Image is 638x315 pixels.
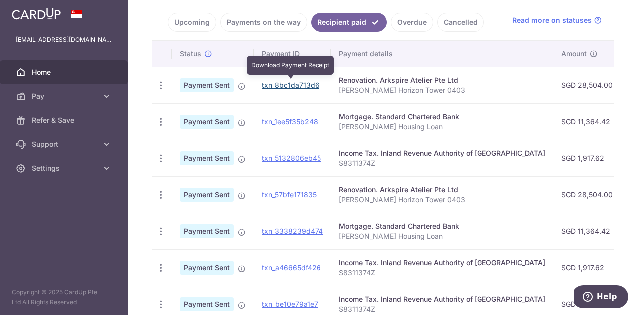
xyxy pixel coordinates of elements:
[553,140,621,176] td: SGD 1,917.62
[339,195,545,205] p: [PERSON_NAME] Horizon Tower 0403
[180,261,234,275] span: Payment Sent
[331,41,553,67] th: Payment details
[437,13,484,32] a: Cancelled
[12,8,61,20] img: CardUp
[180,78,234,92] span: Payment Sent
[339,221,545,231] div: Mortgage. Standard Chartered Bank
[574,285,628,310] iframe: Opens a widget where you can find more information
[262,117,318,126] a: txn_1ee5f35b248
[512,15,592,25] span: Read more on statuses
[16,35,112,45] p: [EMAIL_ADDRESS][DOMAIN_NAME]
[32,115,98,125] span: Refer & Save
[339,231,545,241] p: [PERSON_NAME] Housing Loan
[262,190,317,199] a: txn_57bfe171835
[180,115,234,129] span: Payment Sent
[32,163,98,173] span: Settings
[220,13,307,32] a: Payments on the way
[180,49,201,59] span: Status
[180,151,234,165] span: Payment Sent
[339,122,545,132] p: [PERSON_NAME] Housing Loan
[339,294,545,304] div: Income Tax. Inland Revenue Authority of [GEOGRAPHIC_DATA]
[339,185,545,195] div: Renovation. Arkspire Atelier Pte Ltd
[339,75,545,85] div: Renovation. Arkspire Atelier Pte Ltd
[553,103,621,140] td: SGD 11,364.42
[32,91,98,101] span: Pay
[553,249,621,286] td: SGD 1,917.62
[512,15,602,25] a: Read more on statuses
[32,67,98,77] span: Home
[180,224,234,238] span: Payment Sent
[262,300,318,308] a: txn_be10e79a1e7
[247,56,334,75] div: Download Payment Receipt
[339,258,545,268] div: Income Tax. Inland Revenue Authority of [GEOGRAPHIC_DATA]
[339,148,545,158] div: Income Tax. Inland Revenue Authority of [GEOGRAPHIC_DATA]
[254,41,331,67] th: Payment ID
[553,176,621,213] td: SGD 28,504.00
[339,268,545,278] p: S8311374Z
[180,297,234,311] span: Payment Sent
[262,263,321,272] a: txn_a46665df426
[339,85,545,95] p: [PERSON_NAME] Horizon Tower 0403
[339,304,545,314] p: S8311374Z
[553,67,621,103] td: SGD 28,504.00
[561,49,587,59] span: Amount
[553,213,621,249] td: SGD 11,364.42
[339,112,545,122] div: Mortgage. Standard Chartered Bank
[262,227,323,235] a: txn_3338239d474
[262,154,321,162] a: txn_5132806eb45
[339,158,545,168] p: S8311374Z
[32,139,98,149] span: Support
[168,13,216,32] a: Upcoming
[262,81,319,89] a: txn_8bc1da713d6
[391,13,433,32] a: Overdue
[311,13,387,32] a: Recipient paid
[180,188,234,202] span: Payment Sent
